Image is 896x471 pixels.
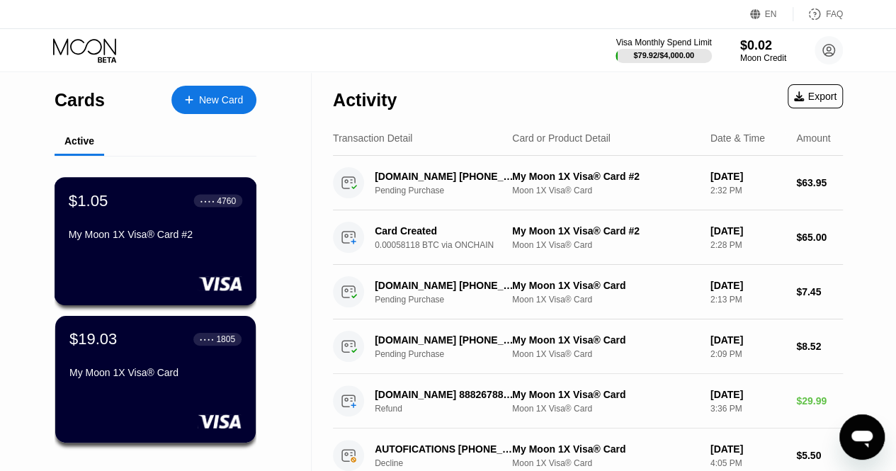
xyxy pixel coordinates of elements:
div: $79.92 / $4,000.00 [633,51,694,59]
div: Activity [333,90,397,110]
div: [DATE] [710,171,785,182]
div: $1.05 [69,191,108,210]
div: Refund [375,404,526,414]
div: EN [765,9,777,19]
div: Active [64,135,94,147]
div: FAQ [793,7,843,21]
div: Card Created0.00058118 BTC via ONCHAINMy Moon 1X Visa® Card #2Moon 1X Visa® Card[DATE]2:28 PM$65.00 [333,210,843,265]
div: [DOMAIN_NAME] [PHONE_NUMBER] US [375,280,516,291]
div: 0.00058118 BTC via ONCHAIN [375,240,526,250]
div: [DOMAIN_NAME] [PHONE_NUMBER] US [375,171,516,182]
div: [DOMAIN_NAME] [PHONE_NUMBER] USPending PurchaseMy Moon 1X Visa® Card #2Moon 1X Visa® Card[DATE]2:... [333,156,843,210]
div: 2:13 PM [710,295,785,305]
div: EN [750,7,793,21]
div: My Moon 1X Visa® Card [512,389,699,400]
div: $29.99 [796,395,843,407]
div: 2:09 PM [710,349,785,359]
div: My Moon 1X Visa® Card [69,367,242,378]
div: Moon Credit [740,53,786,63]
div: My Moon 1X Visa® Card [512,280,699,291]
div: [DOMAIN_NAME] 8882678885 USRefundMy Moon 1X Visa® CardMoon 1X Visa® Card[DATE]3:36 PM$29.99 [333,374,843,429]
div: $19.03● ● ● ●1805My Moon 1X Visa® Card [55,316,256,443]
div: My Moon 1X Visa® Card #2 [69,229,242,240]
div: Date & Time [710,132,765,144]
div: Visa Monthly Spend Limit$79.92/$4,000.00 [616,38,711,63]
div: Visa Monthly Spend Limit [616,38,711,47]
div: My Moon 1X Visa® Card [512,443,699,455]
div: 4:05 PM [710,458,785,468]
div: ● ● ● ● [200,198,215,203]
div: [DATE] [710,334,785,346]
div: 2:28 PM [710,240,785,250]
div: $7.45 [796,286,843,297]
div: $8.52 [796,341,843,352]
div: 2:32 PM [710,186,785,195]
div: New Card [171,86,256,114]
div: $65.00 [796,232,843,243]
div: Card or Product Detail [512,132,611,144]
div: FAQ [826,9,843,19]
div: ● ● ● ● [200,337,214,341]
div: Moon 1X Visa® Card [512,295,699,305]
div: [DOMAIN_NAME] 8882678885 US [375,389,516,400]
div: Export [788,84,843,108]
div: [DATE] [710,389,785,400]
iframe: Button to launch messaging window [839,414,885,460]
div: [DOMAIN_NAME] [PHONE_NUMBER] USPending PurchaseMy Moon 1X Visa® CardMoon 1X Visa® Card[DATE]2:13 ... [333,265,843,319]
div: Amount [796,132,830,144]
div: $5.50 [796,450,843,461]
div: Decline [375,458,526,468]
div: $1.05● ● ● ●4760My Moon 1X Visa® Card #2 [55,178,256,305]
div: Pending Purchase [375,186,526,195]
div: Moon 1X Visa® Card [512,458,699,468]
div: Pending Purchase [375,349,526,359]
div: Moon 1X Visa® Card [512,240,699,250]
div: Pending Purchase [375,295,526,305]
div: My Moon 1X Visa® Card #2 [512,171,699,182]
div: 1805 [216,334,235,344]
div: Cards [55,90,105,110]
div: Card Created [375,225,516,237]
div: Moon 1X Visa® Card [512,186,699,195]
div: My Moon 1X Visa® Card #2 [512,225,699,237]
div: $63.95 [796,177,843,188]
div: 3:36 PM [710,404,785,414]
div: Export [794,91,837,102]
div: My Moon 1X Visa® Card [512,334,699,346]
div: New Card [199,94,243,106]
div: [DATE] [710,443,785,455]
div: $19.03 [69,330,117,348]
div: $0.02 [740,38,786,53]
div: [DATE] [710,225,785,237]
div: Moon 1X Visa® Card [512,404,699,414]
div: [DATE] [710,280,785,291]
div: Moon 1X Visa® Card [512,349,699,359]
div: Transaction Detail [333,132,412,144]
div: [DOMAIN_NAME] [PHONE_NUMBER] US [375,334,516,346]
div: 4760 [217,195,236,205]
div: $0.02Moon Credit [740,38,786,63]
div: AUTOFICATIONS [PHONE_NUMBER] SE [375,443,516,455]
div: [DOMAIN_NAME] [PHONE_NUMBER] USPending PurchaseMy Moon 1X Visa® CardMoon 1X Visa® Card[DATE]2:09 ... [333,319,843,374]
